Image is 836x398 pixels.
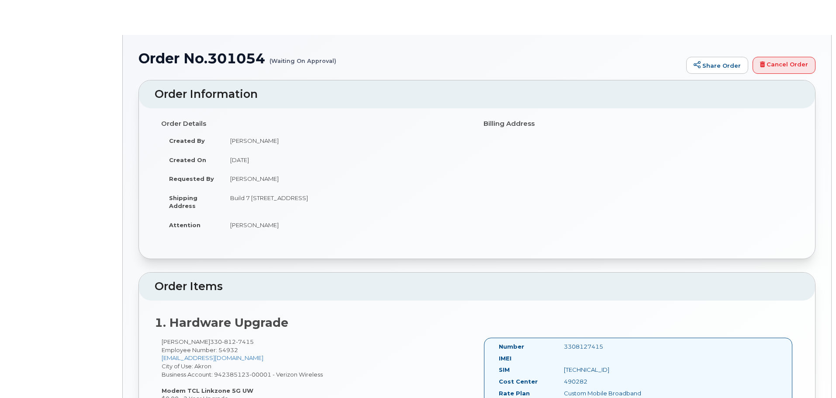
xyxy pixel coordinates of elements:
[222,169,470,188] td: [PERSON_NAME]
[169,156,206,163] strong: Created On
[169,194,197,210] strong: Shipping Address
[161,120,470,128] h4: Order Details
[155,315,288,330] strong: 1. Hardware Upgrade
[169,221,200,228] strong: Attention
[162,354,263,361] a: [EMAIL_ADDRESS][DOMAIN_NAME]
[222,131,470,150] td: [PERSON_NAME]
[557,366,649,374] div: [TECHNICAL_ID]
[222,338,236,345] span: 812
[222,150,470,170] td: [DATE]
[138,51,682,66] h1: Order No.301054
[499,343,524,351] label: Number
[236,338,254,345] span: 7415
[155,88,799,100] h2: Order Information
[269,51,336,64] small: (Waiting On Approval)
[499,389,530,398] label: Rate Plan
[210,338,254,345] span: 330
[557,343,649,351] div: 3308127415
[162,387,253,394] strong: Modem TCL Linkzone 5G UW
[222,215,470,235] td: [PERSON_NAME]
[557,377,649,386] div: 490282
[484,120,793,128] h4: Billing Address
[499,377,538,386] label: Cost Center
[222,188,470,215] td: Build 7 [STREET_ADDRESS]
[499,366,510,374] label: SIM
[686,57,748,74] a: Share Order
[499,354,511,363] label: IMEI
[169,175,214,182] strong: Requested By
[155,280,799,293] h2: Order Items
[162,346,238,353] span: Employee Number: 54932
[169,137,205,144] strong: Created By
[753,57,815,74] a: Cancel Order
